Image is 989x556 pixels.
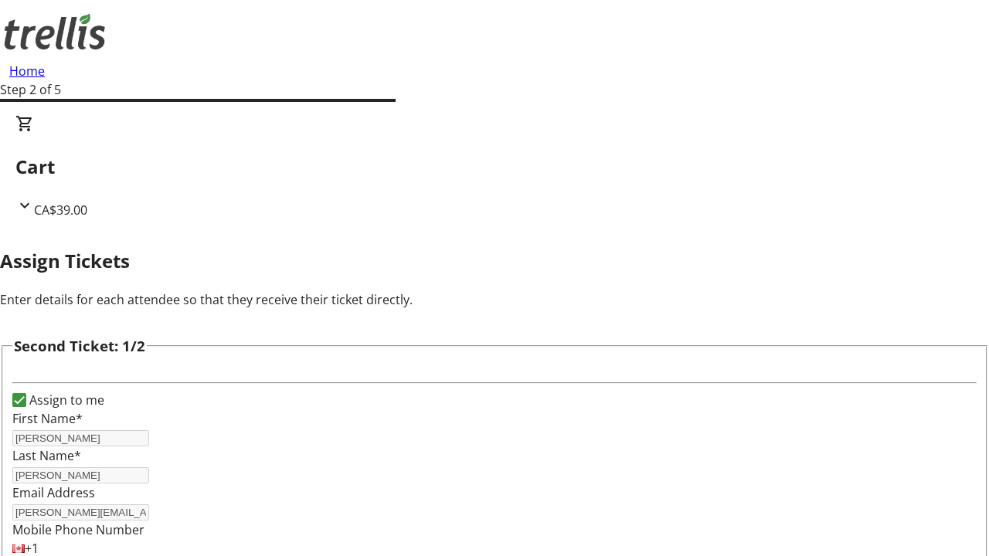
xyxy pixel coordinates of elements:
span: CA$39.00 [34,202,87,219]
label: First Name* [12,410,83,427]
h3: Second Ticket: 1/2 [14,335,145,357]
label: Assign to me [26,391,104,409]
label: Mobile Phone Number [12,521,144,538]
label: Last Name* [12,447,81,464]
label: Email Address [12,484,95,501]
div: CartCA$39.00 [15,114,974,219]
h2: Cart [15,153,974,181]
